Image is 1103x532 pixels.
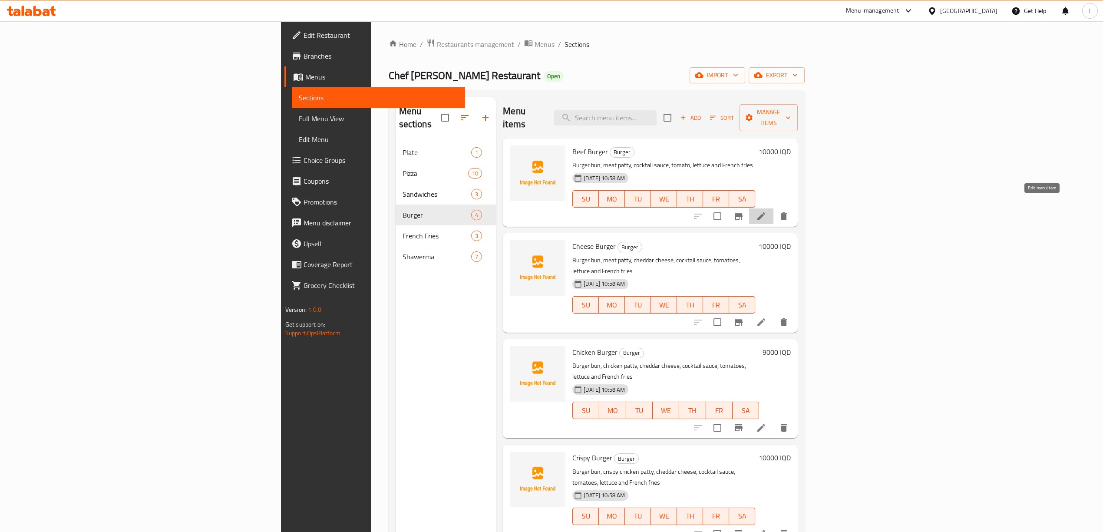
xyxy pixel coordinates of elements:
h2: Menu items [503,105,544,131]
span: Sections [299,93,458,103]
img: Cheese Burger [510,240,565,296]
span: Version: [285,304,307,315]
span: WE [654,193,674,205]
span: Choice Groups [304,155,458,165]
a: Coupons [284,171,465,192]
span: TH [680,193,700,205]
span: Upsell [304,238,458,249]
div: items [471,210,482,220]
span: Burger [618,242,642,252]
span: 3 [472,190,482,198]
a: Full Menu View [292,108,465,129]
span: Select to update [708,207,727,225]
div: Shawerma7 [396,246,496,267]
span: Burger [610,147,634,157]
span: WE [656,404,676,417]
span: Cheese Burger [572,240,616,253]
span: Chef [PERSON_NAME] Restaurant [389,66,540,85]
button: FR [703,296,729,314]
div: Burger4 [396,205,496,225]
span: Sort items [704,111,740,125]
span: 10 [469,169,482,178]
span: Sandwiches [403,189,471,199]
div: Sandwiches3 [396,184,496,205]
span: Edit Menu [299,134,458,145]
button: Branch-specific-item [728,206,749,227]
a: Edit menu item [756,423,766,433]
div: items [468,168,482,178]
button: WE [651,508,677,525]
h6: 10000 IQD [759,452,791,464]
button: SU [572,402,599,419]
button: FR [703,190,729,208]
span: French Fries [403,231,471,241]
button: MO [599,190,625,208]
button: SA [733,402,759,419]
button: SU [572,190,599,208]
span: export [756,70,798,81]
span: SA [736,404,756,417]
span: Shawerma [403,251,471,262]
a: Edit Menu [292,129,465,150]
span: TU [630,404,649,417]
span: Edit Restaurant [304,30,458,40]
a: Sections [292,87,465,108]
a: Edit Restaurant [284,25,465,46]
button: WE [651,190,677,208]
span: Select to update [708,313,727,331]
a: Menu disclaimer [284,212,465,233]
span: Branches [304,51,458,61]
span: SU [576,193,595,205]
h6: 9000 IQD [763,346,791,358]
span: Plate [403,147,471,158]
button: FR [703,508,729,525]
button: delete [773,312,794,333]
div: items [471,231,482,241]
button: WE [651,296,677,314]
span: Select all sections [436,109,454,127]
button: SA [729,190,755,208]
span: Grocery Checklist [304,280,458,291]
span: [DATE] 10:58 AM [580,280,628,288]
p: Burger bun, meat patty, cheddar cheese, cocktail sauce, tomatoes, lettuce and French fries [572,255,755,277]
a: Branches [284,46,465,66]
div: French Fries3 [396,225,496,246]
div: Burger [619,348,644,358]
span: Chicken Burger [572,346,618,359]
span: Sections [565,39,589,50]
span: MO [603,404,622,417]
div: Menu-management [846,6,899,16]
span: SU [576,404,596,417]
div: items [471,147,482,158]
img: Chicken Burger [510,346,565,402]
div: Plate1 [396,142,496,163]
button: import [690,67,745,83]
button: TU [625,296,651,314]
button: TH [677,296,703,314]
div: Burger [403,210,471,220]
div: Pizza10 [396,163,496,184]
span: TU [628,193,647,205]
div: [GEOGRAPHIC_DATA] [940,6,997,16]
a: Menus [524,39,555,50]
button: TH [677,508,703,525]
span: Crispy Burger [572,451,612,464]
h6: 10000 IQD [759,145,791,158]
span: Coupons [304,176,458,186]
p: Burger bun, chicken patty, cheddar cheese, cocktail sauce, tomatoes, lettuce and French fries [572,360,759,382]
button: TU [625,508,651,525]
button: delete [773,206,794,227]
button: SA [729,508,755,525]
li: / [558,39,561,50]
span: Open [544,73,564,80]
button: TU [625,190,651,208]
span: import [697,70,738,81]
button: Add section [475,107,496,128]
span: Beef Burger [572,145,608,158]
a: Edit menu item [756,317,766,327]
p: Burger bun, meat patty, cocktail sauce, tomato, lettuce and French fries [572,160,755,171]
